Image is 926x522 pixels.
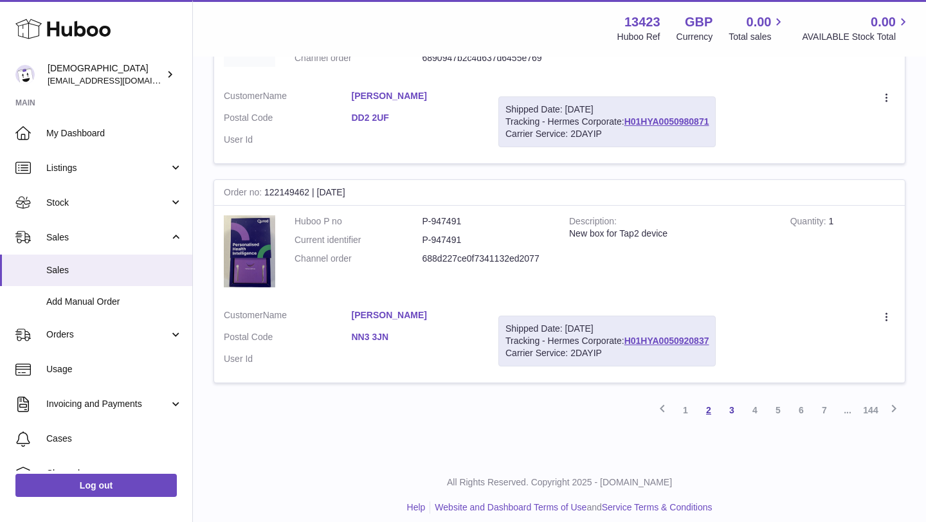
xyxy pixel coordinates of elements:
td: 1 [781,206,905,300]
span: Total sales [729,31,786,43]
strong: GBP [685,14,713,31]
a: NN3 3JN [352,331,480,343]
dt: Name [224,90,352,105]
span: Usage [46,363,183,375]
div: Tracking - Hermes Corporate: [498,316,716,366]
dt: User Id [224,353,352,365]
div: Tracking - Hermes Corporate: [498,96,716,147]
a: H01HYA0050980871 [624,116,709,127]
a: Service Terms & Conditions [602,502,713,512]
span: Listings [46,162,169,174]
div: 122149462 | [DATE] [214,180,905,206]
span: Sales [46,231,169,244]
span: Stock [46,197,169,209]
span: 0.00 [747,14,772,31]
dt: Channel order [295,253,422,265]
dd: P-947491 [422,215,550,228]
dt: Name [224,309,352,325]
span: Invoicing and Payments [46,398,169,410]
a: Help [407,502,426,512]
strong: Description [569,216,617,230]
a: 1 [674,399,697,422]
p: All Rights Reserved. Copyright 2025 - [DOMAIN_NAME] [203,476,916,489]
span: [EMAIL_ADDRESS][DOMAIN_NAME] [48,75,189,85]
dd: 688d227ce0f7341132ed2077 [422,253,550,265]
div: Carrier Service: 2DAYIP [505,347,709,359]
div: Shipped Date: [DATE] [505,104,709,116]
a: 2 [697,399,720,422]
span: Add Manual Order [46,296,183,308]
li: and [430,501,712,514]
a: 0.00 Total sales [729,14,786,43]
dd: P-947491 [422,234,550,246]
a: [PERSON_NAME] [352,309,480,321]
a: Website and Dashboard Terms of Use [435,502,586,512]
a: 7 [813,399,836,422]
span: Orders [46,328,169,341]
dt: Channel order [295,52,422,64]
a: 6 [790,399,813,422]
dt: Postal Code [224,331,352,346]
span: Customer [224,91,263,101]
span: ... [836,399,859,422]
strong: 13423 [624,14,660,31]
img: 1707605344.png [224,215,275,287]
span: 0.00 [871,14,896,31]
span: AVAILABLE Stock Total [802,31,911,43]
a: [PERSON_NAME] [352,90,480,102]
dt: Huboo P no [295,215,422,228]
a: DD2 2UF [352,112,480,124]
a: 3 [720,399,743,422]
dd: 6890947b2c4d637d6455e769 [422,52,550,64]
span: Customer [224,310,263,320]
div: New box for Tap2 device [569,228,771,240]
span: Channels [46,467,183,480]
a: 144 [859,399,882,422]
div: Currency [676,31,713,43]
span: Cases [46,433,183,445]
div: Carrier Service: 2DAYIP [505,128,709,140]
div: Shipped Date: [DATE] [505,323,709,335]
div: Huboo Ref [617,31,660,43]
span: Sales [46,264,183,276]
a: 4 [743,399,767,422]
a: Log out [15,474,177,497]
div: [DEMOGRAPHIC_DATA] [48,62,163,87]
dt: Postal Code [224,112,352,127]
a: 0.00 AVAILABLE Stock Total [802,14,911,43]
strong: Order no [224,187,264,201]
a: H01HYA0050920837 [624,336,709,346]
dt: Current identifier [295,234,422,246]
span: My Dashboard [46,127,183,139]
strong: Quantity [790,216,829,230]
dt: User Id [224,134,352,146]
a: 5 [767,399,790,422]
img: olgazyuz@outlook.com [15,65,35,84]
